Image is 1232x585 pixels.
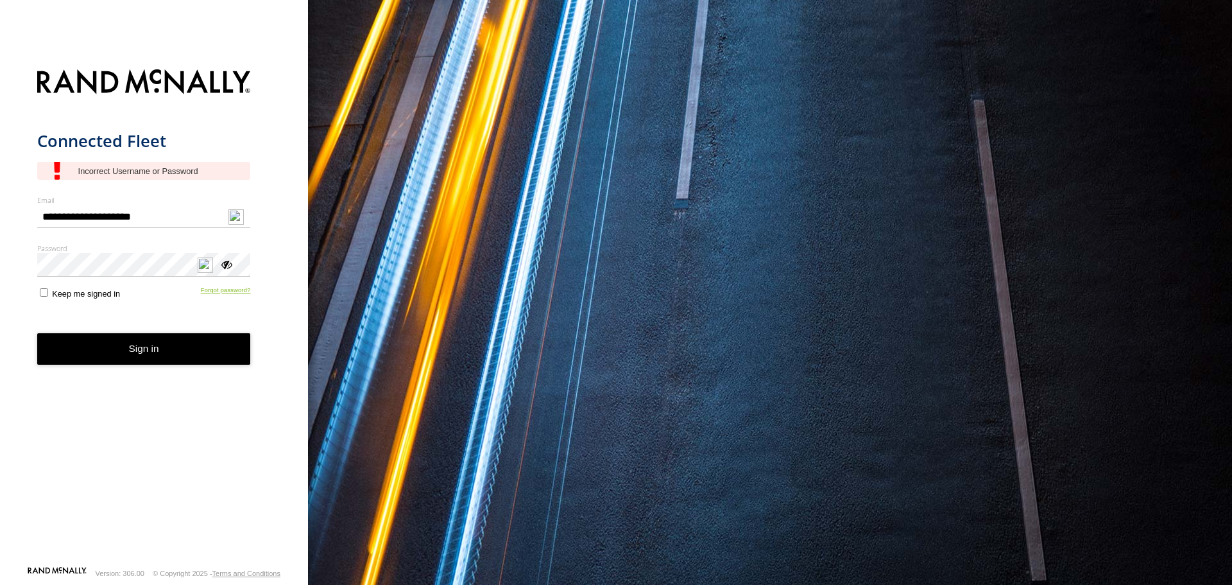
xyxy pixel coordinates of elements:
[37,62,271,566] form: main
[96,570,144,577] div: Version: 306.00
[212,570,280,577] a: Terms and Conditions
[37,243,251,253] label: Password
[37,333,251,365] button: Sign in
[37,67,251,100] img: Rand McNally
[28,567,87,580] a: Visit our Website
[37,130,251,152] h1: Connected Fleet
[40,288,48,297] input: Keep me signed in
[201,286,251,299] a: Forgot password?
[52,289,120,299] span: Keep me signed in
[198,258,213,273] img: npw-badge-icon-locked.svg
[219,258,232,270] div: ViewPassword
[153,570,280,577] div: © Copyright 2025 -
[228,209,244,225] img: npw-badge-icon-locked.svg
[37,195,251,205] label: Email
